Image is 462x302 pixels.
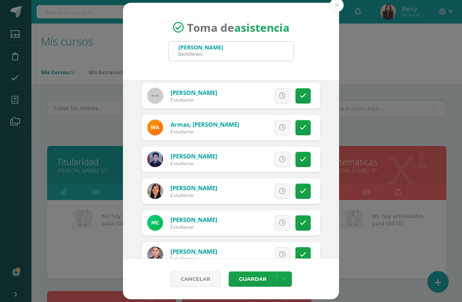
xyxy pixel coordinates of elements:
img: bffc47abd12a26f1355da0346ea561d6.png [147,120,163,135]
a: Armas, [PERSON_NAME] [170,120,239,128]
div: Estudiante [170,96,217,103]
div: Estudiante [170,192,217,198]
img: 60x60 [147,88,163,104]
img: 61850d5fd6625e4b43cc6ef61534aa78.png [147,247,163,262]
img: 4e38f94de8285cd698ede29990205ef3.png [147,183,163,199]
img: 97e939fe773dc47ac150463c175d87df.png [147,151,163,167]
strong: asistencia [234,20,290,35]
a: [PERSON_NAME] [170,89,217,96]
a: [PERSON_NAME] [170,247,217,255]
div: [PERSON_NAME] [178,44,223,51]
div: Estudiante [170,160,217,167]
input: Busca un grado o sección aquí... [169,42,293,61]
div: Bachillerato [178,51,223,57]
div: Estudiante [170,128,239,135]
div: Estudiante [170,224,217,230]
a: [PERSON_NAME] [170,216,217,224]
span: Toma de [187,20,290,35]
a: [PERSON_NAME] [170,152,217,160]
a: Cancelar [170,271,221,287]
div: Estudiante [170,255,217,262]
button: Guardar [229,271,277,287]
a: [PERSON_NAME] [170,184,217,192]
img: 15da6c7a161568c24a92e434c0df0118.png [147,215,163,231]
